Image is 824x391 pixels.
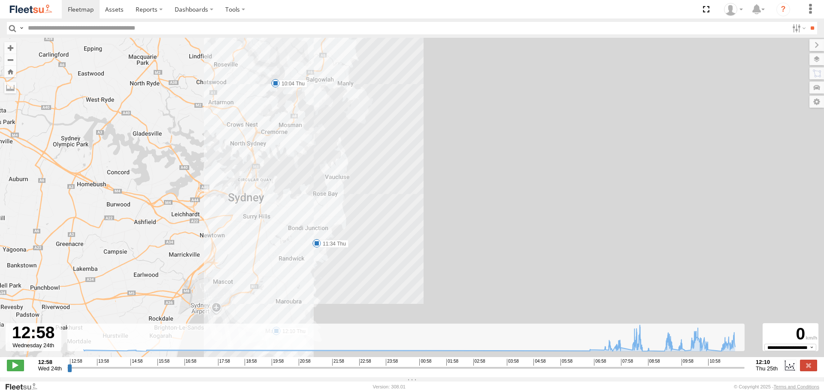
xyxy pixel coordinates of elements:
span: 00:58 [419,359,431,366]
span: 07:58 [621,359,633,366]
span: 02:58 [473,359,485,366]
label: Measure [4,82,16,94]
span: 09:58 [682,359,694,366]
label: Search Query [18,22,25,34]
span: 12:58 [70,359,82,366]
span: 10:58 [708,359,720,366]
label: 10:04 Thu [276,80,307,88]
div: Version: 308.01 [373,384,406,389]
i: ? [776,3,790,16]
button: Zoom out [4,54,16,66]
span: 06:58 [594,359,606,366]
label: Search Filter Options [789,22,807,34]
span: 21:58 [332,359,344,366]
strong: 12:58 [38,359,62,365]
label: Map Settings [809,96,824,108]
span: 18:58 [245,359,257,366]
span: 13:58 [97,359,109,366]
a: Visit our Website [5,382,44,391]
span: 15:58 [158,359,170,366]
span: 14:58 [130,359,142,366]
span: 19:58 [272,359,284,366]
span: 22:58 [359,359,371,366]
span: Wed 24th Sep 2025 [38,365,62,372]
div: Matt Mayall [721,3,746,16]
span: 23:58 [386,359,398,366]
label: 11:34 Thu [317,240,348,248]
strong: 12:10 [756,359,778,365]
span: 16:58 [185,359,197,366]
img: fleetsu-logo-horizontal.svg [9,3,53,15]
span: 17:58 [218,359,230,366]
label: Close [800,360,817,371]
button: Zoom Home [4,66,16,77]
button: Zoom in [4,42,16,54]
span: 05:58 [560,359,573,366]
span: 08:58 [648,359,660,366]
span: 20:58 [299,359,311,366]
a: Terms and Conditions [774,384,819,389]
span: 01:58 [446,359,458,366]
span: Thu 25th Sep 2025 [756,365,778,372]
span: 04:58 [533,359,545,366]
span: 03:58 [507,359,519,366]
div: 0 [764,324,817,344]
label: Play/Stop [7,360,24,371]
div: © Copyright 2025 - [734,384,819,389]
